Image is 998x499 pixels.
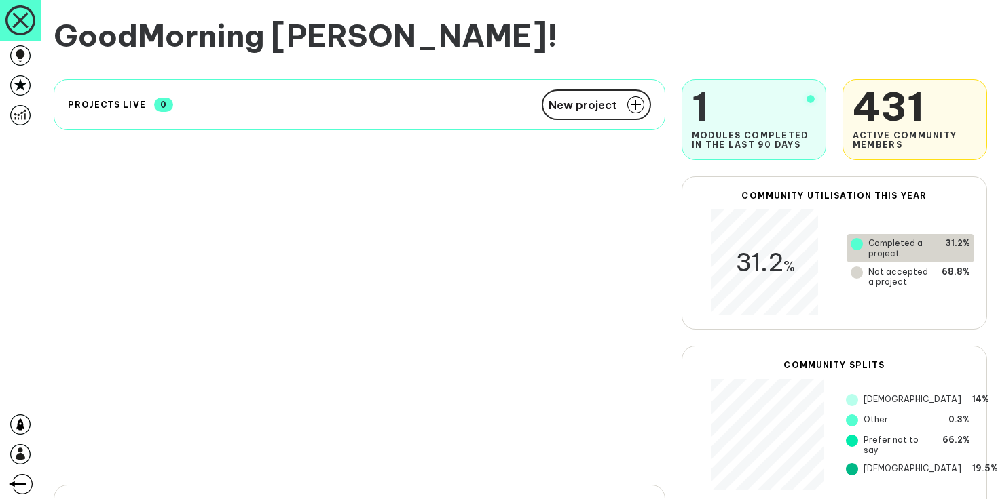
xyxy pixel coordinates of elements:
[864,414,888,426] span: Other
[853,82,977,131] span: 431
[972,394,989,406] span: 14%
[942,266,970,287] span: 68.8%
[735,247,795,278] span: 31.2
[948,414,970,426] span: 0.3%
[868,266,931,287] span: Not accepted a project
[864,435,931,455] span: Prefer not to say
[864,463,961,475] span: [DEMOGRAPHIC_DATA]
[154,98,173,112] span: 0
[271,16,557,55] span: [PERSON_NAME] !
[695,360,974,370] h2: Community Splits
[549,100,616,111] span: New project
[783,257,795,275] span: %
[972,463,998,475] span: 19.5%
[864,394,961,406] span: [DEMOGRAPHIC_DATA]
[692,82,816,131] span: 1
[868,238,935,258] span: Completed a project
[692,131,816,150] span: Modules completed in the last 90 days
[853,131,977,150] span: Active Community Members
[946,238,970,258] span: 31.2%
[68,100,146,110] h2: Projects live
[942,435,970,455] span: 66.2%
[695,191,974,201] h2: Community Utilisation this year
[542,89,651,120] button: New project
